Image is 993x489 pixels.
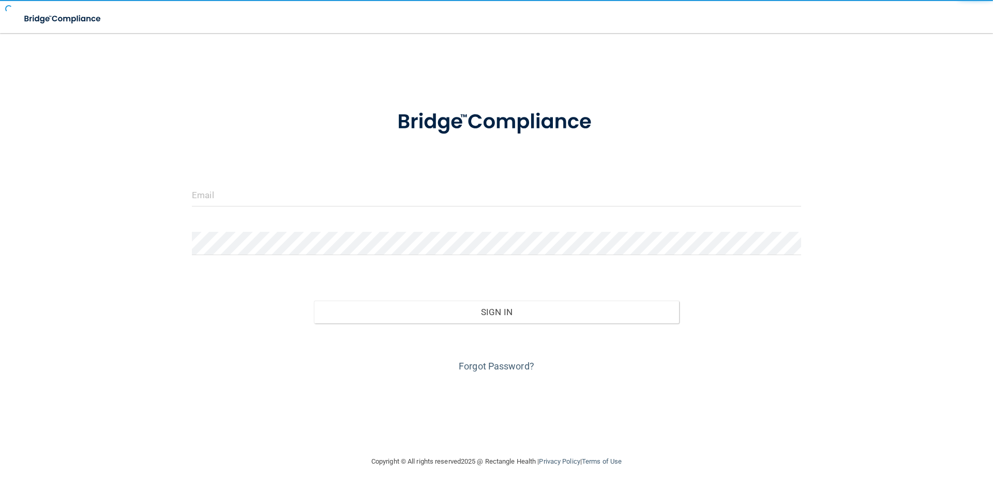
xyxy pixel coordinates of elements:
button: Sign In [314,301,680,323]
a: Privacy Policy [539,457,580,465]
input: Email [192,183,801,206]
img: bridge_compliance_login_screen.278c3ca4.svg [376,95,617,149]
a: Forgot Password? [459,361,534,372]
img: bridge_compliance_login_screen.278c3ca4.svg [16,8,111,29]
a: Terms of Use [582,457,622,465]
div: Copyright © All rights reserved 2025 @ Rectangle Health | | [308,445,685,478]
